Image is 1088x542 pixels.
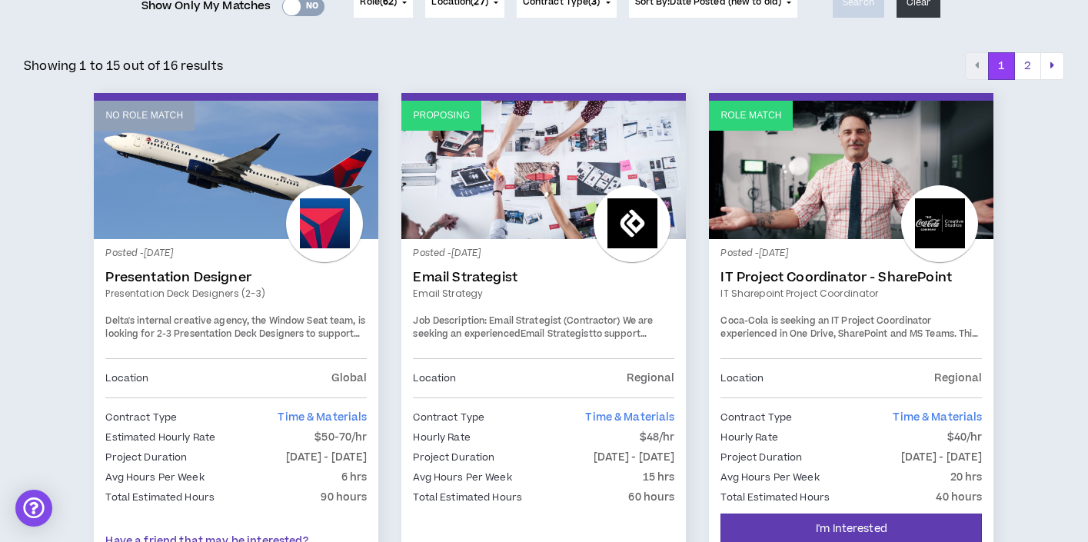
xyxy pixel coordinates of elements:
[947,429,983,446] p: $40/hr
[627,370,674,387] p: Regional
[278,410,367,425] span: Time & Materials
[901,449,983,466] p: [DATE] - [DATE]
[413,370,456,387] p: Location
[893,410,982,425] span: Time & Materials
[105,489,215,506] p: Total Estimated Hours
[413,314,620,328] strong: Job Description: Email Strategist (Contractor)
[413,314,653,341] span: We are seeking an experienced
[94,101,378,239] a: No Role Match
[105,469,204,486] p: Avg Hours Per Week
[720,247,982,261] p: Posted - [DATE]
[286,449,368,466] p: [DATE] - [DATE]
[105,370,148,387] p: Location
[720,449,802,466] p: Project Duration
[720,108,781,123] p: Role Match
[105,270,367,285] a: Presentation Designer
[988,52,1015,80] button: 1
[413,108,470,123] p: Proposing
[413,429,470,446] p: Hourly Rate
[934,370,982,387] p: Regional
[816,522,887,537] span: I'm Interested
[314,429,367,446] p: $50-70/hr
[594,449,675,466] p: [DATE] - [DATE]
[413,489,522,506] p: Total Estimated Hours
[720,409,792,426] p: Contract Type
[341,469,368,486] p: 6 hrs
[331,370,368,387] p: Global
[413,409,484,426] p: Contract Type
[413,247,674,261] p: Posted - [DATE]
[628,489,674,506] p: 60 hours
[720,429,777,446] p: Hourly Rate
[720,314,978,381] span: Coca-Cola is seeking an IT Project Coordinator experienced in One Drive, SharePoint and MS Teams....
[105,287,367,301] a: Presentation Deck Designers (2-3)
[720,370,764,387] p: Location
[950,469,983,486] p: 20 hrs
[105,247,367,261] p: Posted - [DATE]
[965,52,1064,80] nav: pagination
[413,469,511,486] p: Avg Hours Per Week
[720,489,830,506] p: Total Estimated Hours
[585,410,674,425] span: Time & Materials
[105,449,187,466] p: Project Duration
[401,101,686,239] a: Proposing
[413,449,494,466] p: Project Duration
[15,490,52,527] div: Open Intercom Messenger
[720,287,982,301] a: IT Sharepoint Project Coordinator
[640,429,675,446] p: $48/hr
[321,489,367,506] p: 90 hours
[413,270,674,285] a: Email Strategist
[643,469,675,486] p: 15 hrs
[709,101,993,239] a: Role Match
[936,489,982,506] p: 40 hours
[105,314,364,368] span: Delta's internal creative agency, the Window Seat team, is looking for 2-3 Presentation Deck Desi...
[720,270,982,285] a: IT Project Coordinator - SharePoint
[24,57,223,75] p: Showing 1 to 15 out of 16 results
[105,108,183,123] p: No Role Match
[1014,52,1041,80] button: 2
[105,429,215,446] p: Estimated Hourly Rate
[413,287,674,301] a: Email Strategy
[720,469,819,486] p: Avg Hours Per Week
[105,409,177,426] p: Contract Type
[521,328,593,341] strong: Email Strategist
